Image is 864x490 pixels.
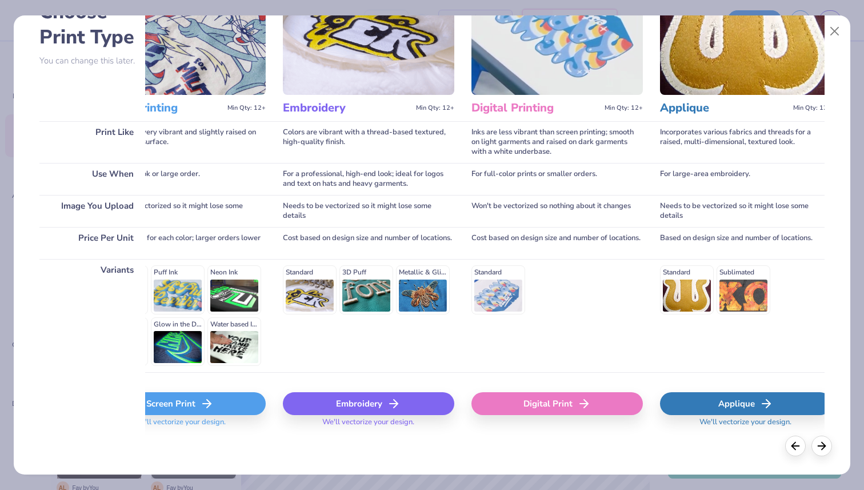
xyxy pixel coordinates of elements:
div: Needs to be vectorized so it might lose some details [94,195,266,227]
h3: Screen Printing [94,101,223,115]
span: Min Qty: 12+ [793,104,831,112]
div: For large-area embroidery. [660,163,831,195]
div: Variants [39,259,145,372]
h3: Embroidery [283,101,411,115]
span: We'll vectorize your design. [695,417,796,434]
span: Min Qty: 12+ [227,104,266,112]
div: Colors are vibrant with a thread-based textured, high-quality finish. [283,121,454,163]
button: Close [824,21,846,42]
div: Needs to be vectorized so it might lose some details [660,195,831,227]
div: Inks are less vibrant than screen printing; smooth on light garments and raised on dark garments ... [471,121,643,163]
div: Digital Print [471,392,643,415]
div: For a classic look or large order. [94,163,266,195]
h3: Digital Printing [471,101,600,115]
div: Based on design size and number of locations. [660,227,831,259]
div: Cost based on design size and number of locations. [471,227,643,259]
div: Needs to be vectorized so it might lose some details [283,195,454,227]
div: Cost based on design size and number of locations. [283,227,454,259]
div: Won't be vectorized so nothing about it changes [471,195,643,227]
div: Incorporates various fabrics and threads for a raised, multi-dimensional, textured look. [660,121,831,163]
div: Screen Print [94,392,266,415]
span: We'll vectorize your design. [129,417,230,434]
span: We'll vectorize your design. [318,417,419,434]
div: Print Like [39,121,145,163]
div: Colors will be very vibrant and slightly raised on the garment's surface. [94,121,266,163]
div: Additional cost for each color; larger orders lower the unit price. [94,227,266,259]
div: Applique [660,392,831,415]
span: Min Qty: 12+ [605,104,643,112]
div: Embroidery [283,392,454,415]
div: For a professional, high-end look; ideal for logos and text on hats and heavy garments. [283,163,454,195]
p: You can change this later. [39,56,145,66]
div: Image You Upload [39,195,145,227]
span: Min Qty: 12+ [416,104,454,112]
div: For full-color prints or smaller orders. [471,163,643,195]
div: Use When [39,163,145,195]
div: Price Per Unit [39,227,145,259]
h3: Applique [660,101,789,115]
